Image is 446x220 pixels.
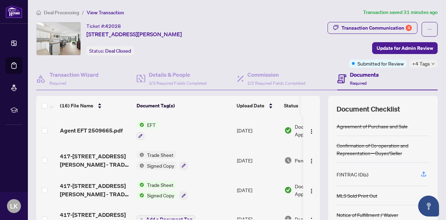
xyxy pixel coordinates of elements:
[86,22,121,30] div: Ticket #:
[137,162,144,169] img: Status Icon
[60,152,131,169] span: 417-[STREET_ADDRESS][PERSON_NAME] - TRADE SHEET TO BE REVIEWED 1.pdf
[149,81,207,86] span: 3/3 Required Fields Completed
[49,81,66,86] span: Required
[406,25,412,31] div: 4
[337,142,429,157] div: Confirmation of Co-operation and Representation—Buyer/Seller
[82,8,84,16] li: /
[57,96,134,115] th: (16) File Name
[337,192,377,199] div: MLS Sold Print Out
[86,46,134,55] div: Status:
[137,181,187,200] button: Status IconTrade SheetStatus IconSigned Copy
[144,162,177,169] span: Signed Copy
[350,81,367,86] span: Required
[357,60,404,67] span: Submitted for Review
[309,129,314,134] img: Logo
[149,70,207,79] h4: Details & People
[295,157,330,164] span: Pending Review
[87,9,124,16] span: View Transaction
[36,10,41,15] span: home
[309,158,314,164] img: Logo
[234,96,281,115] th: Upload Date
[306,125,317,136] button: Logo
[37,22,80,55] img: IMG-W12228374_1.jpg
[234,175,282,205] td: [DATE]
[372,42,438,54] button: Update for Admin Review
[137,151,187,170] button: Status IconTrade SheetStatus IconSigned Copy
[418,196,439,217] button: Open asap
[49,70,99,79] h4: Transaction Wizard
[234,145,282,175] td: [DATE]
[137,151,144,159] img: Status Icon
[234,115,282,145] td: [DATE]
[337,122,408,130] div: Agreement of Purchase and Sale
[60,126,123,135] span: Agent EFT 2509665.pdf
[105,23,121,29] span: 42028
[137,191,144,199] img: Status Icon
[137,181,144,189] img: Status Icon
[337,170,368,178] div: FINTRAC ID(s)
[427,27,432,32] span: ellipsis
[144,151,176,159] span: Trade Sheet
[247,70,305,79] h4: Commission
[363,8,438,16] article: Transaction saved 31 minutes ago
[284,186,292,194] img: Document Status
[337,211,398,219] div: Notice of Fulfillment / Waiver
[237,102,264,109] span: Upload Date
[431,62,435,66] span: down
[284,127,292,134] img: Document Status
[377,43,433,54] span: Update for Admin Review
[105,48,131,54] span: Deal Closed
[337,104,400,114] span: Document Checklist
[341,22,412,33] div: Transaction Communication
[247,81,305,86] span: 2/2 Required Fields Completed
[328,22,417,34] button: Transaction Communication4
[306,184,317,196] button: Logo
[309,188,314,194] img: Logo
[60,182,131,198] span: 417-[STREET_ADDRESS][PERSON_NAME] - TRADE SHEET TO BE REVIEWED.pdf
[137,121,144,129] img: Status Icon
[284,157,292,164] img: Document Status
[350,70,379,79] h4: Documents
[295,182,338,198] span: Document Approved
[144,181,176,189] span: Trade Sheet
[137,121,159,140] button: Status IconEFT
[6,5,22,18] img: logo
[412,60,430,68] span: +4 Tags
[134,96,234,115] th: Document Tag(s)
[144,191,177,199] span: Signed Copy
[86,30,182,38] span: [STREET_ADDRESS][PERSON_NAME]
[10,201,18,211] span: LK
[306,155,317,166] button: Logo
[284,102,298,109] span: Status
[44,9,79,16] span: Deal Processing
[144,121,159,129] span: EFT
[60,102,93,109] span: (16) File Name
[281,96,340,115] th: Status
[295,123,338,138] span: Document Approved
